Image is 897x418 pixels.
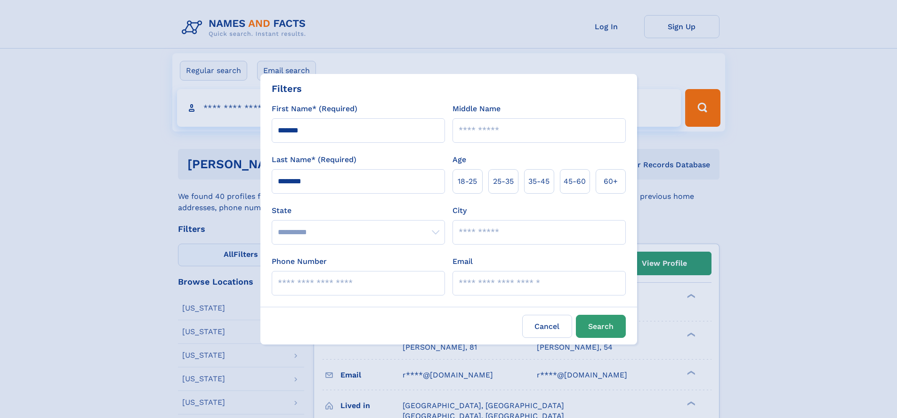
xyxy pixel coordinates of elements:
[604,176,618,187] span: 60+
[493,176,514,187] span: 25‑35
[522,315,572,338] label: Cancel
[453,103,501,115] label: Middle Name
[272,103,357,115] label: First Name* (Required)
[576,315,626,338] button: Search
[272,82,302,96] div: Filters
[272,154,356,165] label: Last Name* (Required)
[564,176,586,187] span: 45‑60
[453,205,467,216] label: City
[272,256,327,267] label: Phone Number
[528,176,550,187] span: 35‑45
[272,205,445,216] label: State
[458,176,477,187] span: 18‑25
[453,256,473,267] label: Email
[453,154,466,165] label: Age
